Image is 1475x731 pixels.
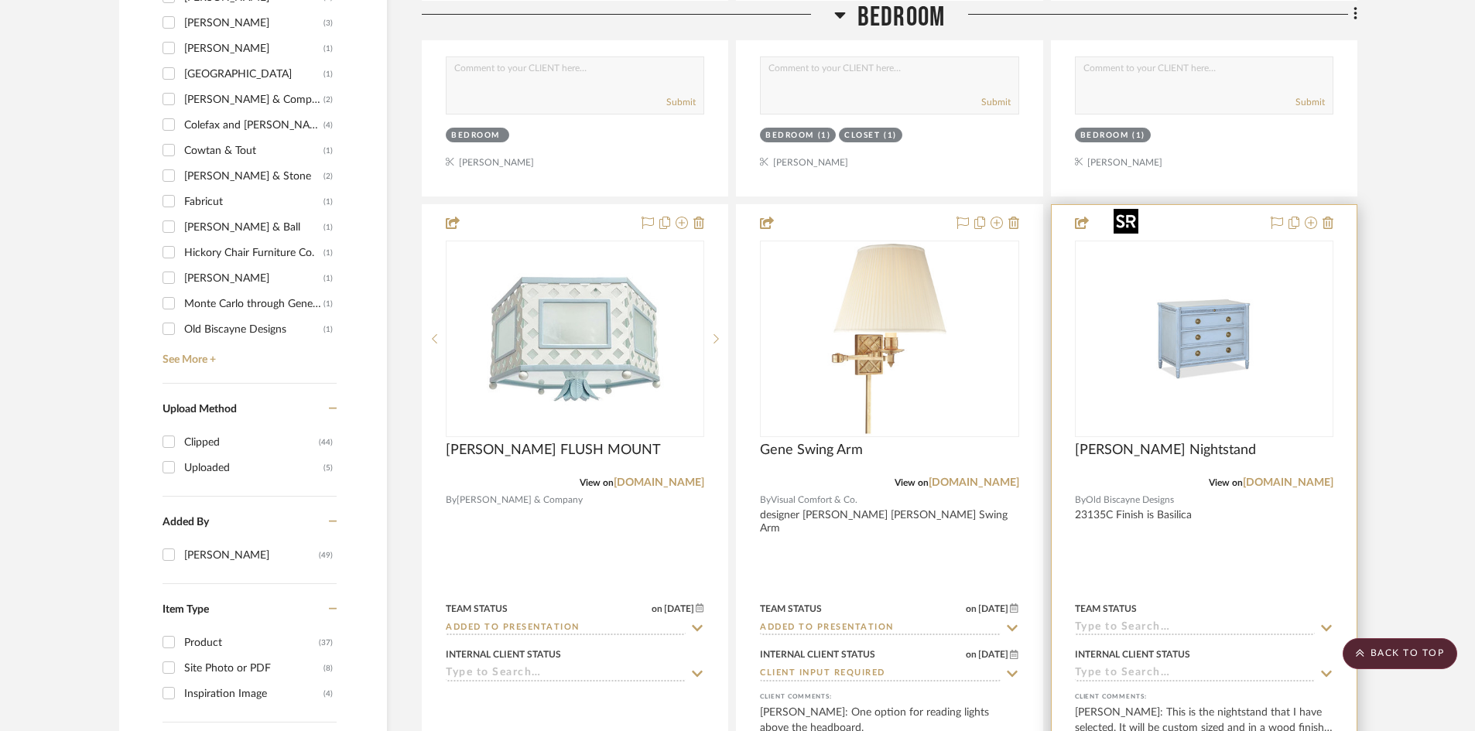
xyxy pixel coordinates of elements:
span: Gene Swing Arm [760,442,863,459]
div: (1) [323,36,333,61]
span: Old Biscayne Designs [1086,493,1174,507]
div: (3) [323,11,333,36]
img: Gene Swing Arm [792,242,986,436]
span: [DATE] [662,603,696,614]
div: (1) [323,266,333,291]
div: (4) [323,113,333,138]
a: [DOMAIN_NAME] [1243,477,1333,488]
button: Submit [981,95,1011,109]
span: Added By [163,517,209,528]
button: Submit [1295,95,1325,109]
a: See More + [159,342,337,367]
input: Type to Search… [760,667,1000,681]
div: [PERSON_NAME] & Ball [184,215,323,240]
scroll-to-top-button: BACK TO TOP [1343,638,1457,669]
div: Hickory Chair Furniture Co. [184,241,323,265]
div: Monte Carlo through Generation Lighting [184,292,323,316]
img: Coffey Nightstand [1107,242,1301,436]
div: [PERSON_NAME] [184,11,323,36]
div: (37) [319,630,333,655]
div: (1) [323,215,333,240]
input: Type to Search… [1075,667,1315,681]
div: (1) [884,130,897,142]
div: (1) [323,138,333,163]
span: Item Type [163,604,209,615]
div: (1) [323,190,333,214]
div: (1) [323,62,333,87]
div: Bedroom [451,130,500,142]
div: [PERSON_NAME] [184,543,319,568]
div: (2) [323,87,333,112]
div: Bedroom [1080,130,1129,142]
div: 0 [447,241,703,436]
div: Cowtan & Tout [184,138,323,163]
div: Internal Client Status [446,647,561,661]
div: Bedroom [765,130,814,142]
span: [DATE] [977,649,1010,660]
div: Old Biscayne Designs [184,317,323,342]
span: [DATE] [977,603,1010,614]
span: View on [1209,478,1243,487]
span: on [652,604,662,613]
span: [PERSON_NAME] Nightstand [1075,442,1256,459]
div: Team Status [446,602,508,616]
span: By [1075,493,1086,507]
div: Internal Client Status [760,647,875,661]
div: 0 [1076,241,1333,436]
div: Fabricut [184,190,323,214]
div: [PERSON_NAME] & Stone [184,164,323,189]
input: Type to Search… [760,621,1000,636]
div: Colefax and [PERSON_NAME] [184,113,323,138]
div: [PERSON_NAME] [184,266,323,291]
div: (1) [323,241,333,265]
div: Closet [844,130,880,142]
div: 0 [761,241,1018,436]
div: (1) [818,130,831,142]
span: Visual Comfort & Co. [771,493,857,507]
div: (2) [323,164,333,189]
div: Site Photo or PDF [184,656,323,681]
div: Team Status [760,602,822,616]
div: (1) [323,292,333,316]
div: (8) [323,656,333,681]
span: By [446,493,457,507]
div: Internal Client Status [1075,647,1190,661]
div: (44) [319,430,333,455]
input: Type to Search… [446,621,686,636]
img: ELSIE FLUSH MOUNT [478,242,672,436]
div: [PERSON_NAME] & Company [184,87,323,112]
span: View on [895,478,929,487]
span: [PERSON_NAME] FLUSH MOUNT [446,442,661,459]
div: Clipped [184,430,319,455]
div: Uploaded [184,456,323,480]
div: [PERSON_NAME] [184,36,323,61]
span: on [966,604,977,613]
div: [GEOGRAPHIC_DATA] [184,62,323,87]
button: Submit [666,95,696,109]
div: (49) [319,543,333,568]
a: [DOMAIN_NAME] [614,477,704,488]
div: (1) [323,317,333,342]
div: Inspiration Image [184,681,323,706]
div: (1) [1132,130,1145,142]
div: Product [184,630,319,655]
span: By [760,493,771,507]
span: View on [580,478,614,487]
div: (5) [323,456,333,480]
input: Type to Search… [1075,621,1315,636]
span: Upload Method [163,404,237,415]
a: [DOMAIN_NAME] [929,477,1019,488]
div: Team Status [1075,602,1137,616]
div: (4) [323,681,333,706]
span: [PERSON_NAME] & Company [457,493,583,507]
input: Type to Search… [446,667,686,681]
span: on [966,650,977,659]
